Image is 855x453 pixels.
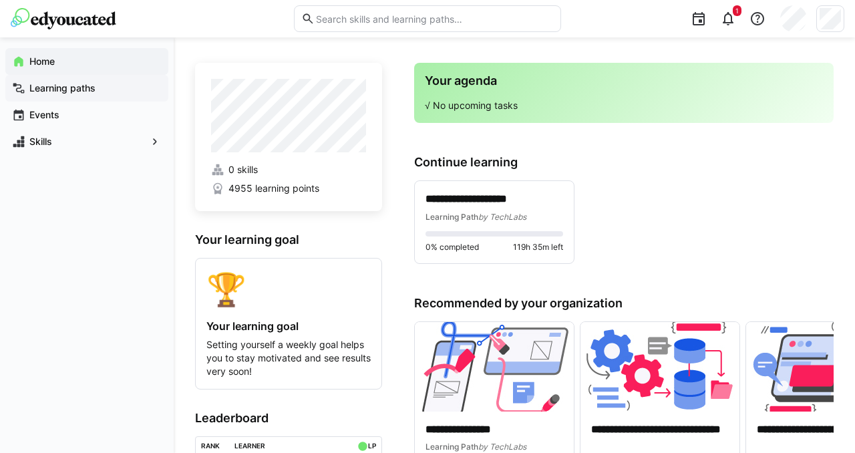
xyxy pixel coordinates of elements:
div: Learner [234,442,265,450]
div: 🏆 [206,269,371,309]
span: 0 skills [228,163,258,176]
span: by TechLabs [478,212,526,222]
img: image [415,322,574,412]
h4: Your learning goal [206,319,371,333]
input: Search skills and learning paths… [315,13,554,25]
span: 1 [735,7,739,15]
h3: Recommended by your organization [414,296,834,311]
span: 4955 learning points [228,182,319,195]
p: Setting yourself a weekly goal helps you to stay motivated and see results very soon! [206,338,371,378]
span: Learning Path [425,442,478,452]
div: Rank [201,442,220,450]
h3: Leaderboard [195,411,382,426]
img: image [580,322,739,412]
h3: Your agenda [425,73,823,88]
span: by TechLabs [478,442,526,452]
h3: Continue learning [414,155,834,170]
span: Learning Path [425,212,478,222]
span: 0% completed [425,242,479,253]
p: √ No upcoming tasks [425,99,823,112]
a: 0 skills [211,163,366,176]
span: 119h 35m left [513,242,563,253]
h3: Your learning goal [195,233,382,247]
div: LP [368,442,376,450]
